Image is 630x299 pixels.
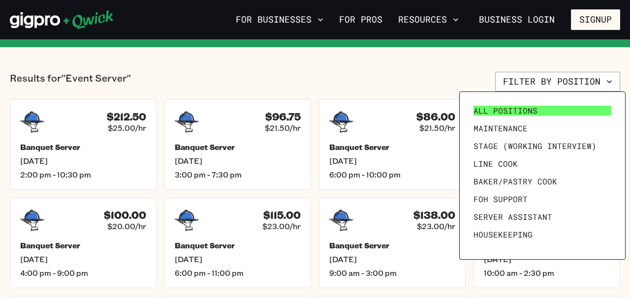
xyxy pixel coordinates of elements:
[473,177,557,186] span: Baker/Pastry Cook
[470,102,615,249] ul: Filter by position
[473,106,537,116] span: All Positions
[473,159,518,169] span: Line Cook
[473,141,597,151] span: Stage (working interview)
[473,123,528,133] span: Maintenance
[473,194,528,204] span: FOH Support
[473,230,533,239] span: Housekeeping
[473,212,552,222] span: Server Assistant
[473,247,518,257] span: Prep Cook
